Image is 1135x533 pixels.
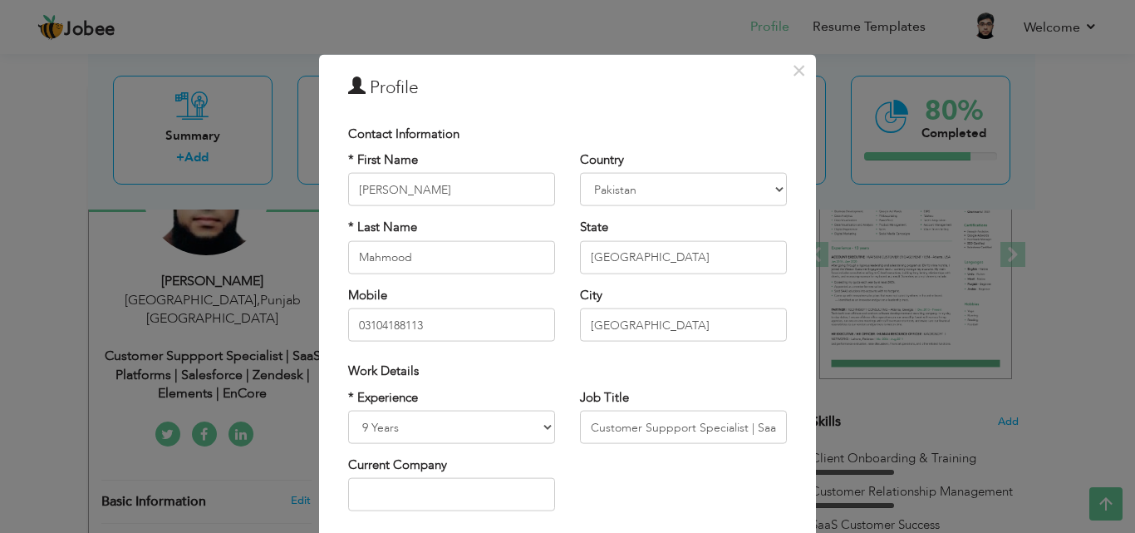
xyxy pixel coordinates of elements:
label: City [580,286,602,304]
button: Close [785,57,812,83]
label: Mobile [348,286,387,304]
label: Current Company [348,457,447,474]
h3: Profile [348,75,787,100]
span: × [792,55,806,85]
label: * Last Name [348,219,417,236]
label: Job Title [580,388,629,406]
label: * Experience [348,388,418,406]
label: State [580,219,608,236]
label: Country [580,151,624,169]
span: Contact Information [348,125,459,141]
label: * First Name [348,151,418,169]
span: Work Details [348,363,419,379]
